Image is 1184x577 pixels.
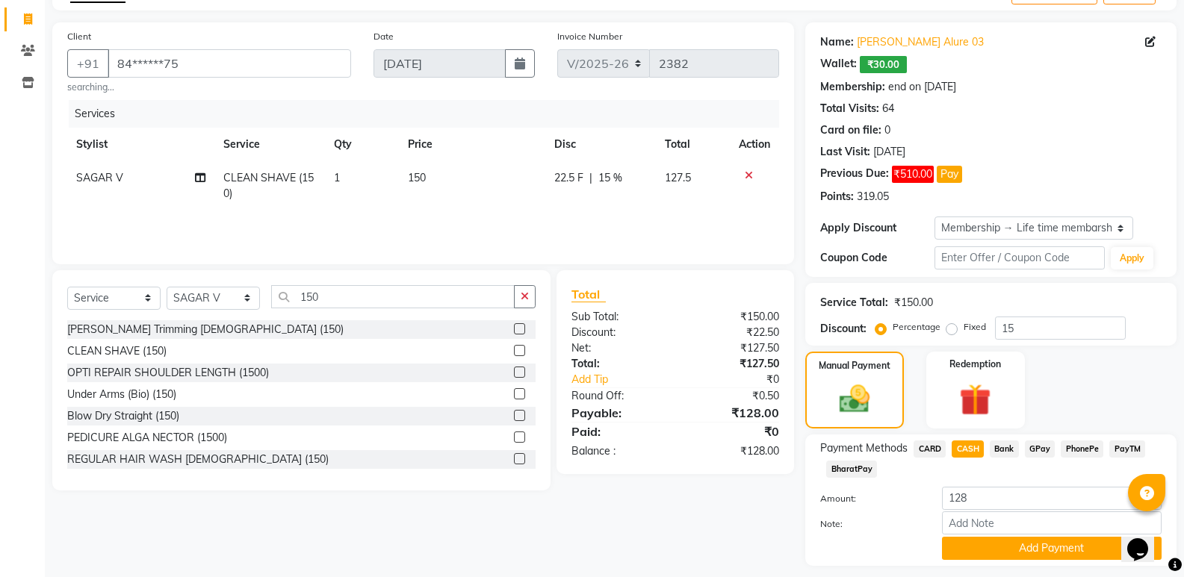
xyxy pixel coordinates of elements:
[884,122,890,138] div: 0
[67,452,329,467] div: REGULAR HAIR WASH [DEMOGRAPHIC_DATA] (150)
[675,356,790,372] div: ₹127.50
[888,79,956,95] div: end on [DATE]
[675,340,790,356] div: ₹127.50
[952,440,984,458] span: CASH
[598,170,622,186] span: 15 %
[857,34,984,50] a: [PERSON_NAME] Alure 03
[67,128,214,161] th: Stylist
[826,461,877,478] span: BharatPay
[108,49,351,78] input: Search by Name/Mobile/Email/Code
[820,101,879,116] div: Total Visits:
[69,100,790,128] div: Services
[560,325,675,340] div: Discount:
[820,34,854,50] div: Name:
[675,443,790,459] div: ₹128.00
[937,166,962,183] button: Pay
[545,128,656,161] th: Disc
[560,404,675,422] div: Payable:
[809,517,930,531] label: Note:
[695,372,790,387] div: ₹0
[820,220,934,236] div: Apply Discount
[76,171,123,184] span: SAGAR V
[857,189,889,205] div: 319.05
[990,440,1019,458] span: Bank
[882,101,894,116] div: 64
[665,171,691,184] span: 127.5
[819,359,890,372] label: Manual Payment
[873,144,905,160] div: [DATE]
[560,340,675,356] div: Net:
[675,388,790,404] div: ₹0.50
[820,79,885,95] div: Membership:
[820,440,908,456] span: Payment Methods
[1111,247,1153,269] button: Apply
[67,430,227,446] div: PEDICURE ALGA NECTOR (1500)
[67,81,351,94] small: searching...
[914,440,946,458] span: CARD
[1025,440,1056,458] span: GPay
[374,30,394,43] label: Date
[214,128,325,161] th: Service
[560,356,675,372] div: Total:
[271,285,515,308] input: Search or Scan
[67,408,179,424] div: Blow Dry Straight (150)
[675,422,790,440] div: ₹0
[675,325,790,340] div: ₹22.50
[325,128,399,161] th: Qty
[820,189,854,205] div: Points:
[942,511,1162,534] input: Add Note
[67,322,344,337] div: [PERSON_NAME] Trimming [DEMOGRAPHIC_DATA] (150)
[894,295,933,311] div: ₹150.00
[67,365,269,381] div: OPTI REPAIR SHOULDER LENGTH (1500)
[860,56,907,73] span: ₹30.00
[334,171,340,184] span: 1
[935,246,1105,269] input: Enter Offer / Coupon Code
[949,380,1001,420] img: _gift.svg
[809,492,930,505] label: Amount:
[893,320,940,334] label: Percentage
[554,170,583,186] span: 22.5 F
[560,309,675,325] div: Sub Total:
[560,372,695,387] a: Add Tip
[67,343,167,359] div: CLEAN SHAVE (150)
[892,166,934,183] span: ₹510.00
[560,388,675,404] div: Round Off:
[656,128,730,161] th: Total
[223,171,314,200] span: CLEAN SHAVE (150)
[557,30,622,43] label: Invoice Number
[730,128,779,161] th: Action
[1061,440,1103,458] span: PhonePe
[67,387,176,402] div: Under Arms (Bio) (150)
[820,250,934,266] div: Coupon Code
[820,166,889,183] div: Previous Due:
[820,144,870,160] div: Last Visit:
[942,487,1162,510] input: Amount
[408,171,426,184] span: 150
[830,381,879,417] img: _cash.svg
[675,404,790,422] div: ₹128.00
[949,358,1001,371] label: Redemption
[820,122,881,138] div: Card on file:
[1121,517,1169,562] iframe: chat widget
[675,309,790,325] div: ₹150.00
[67,49,109,78] button: +91
[571,287,606,302] span: Total
[820,56,857,73] div: Wallet:
[589,170,592,186] span: |
[560,422,675,440] div: Paid:
[820,295,888,311] div: Service Total:
[1109,440,1145,458] span: PayTM
[942,537,1162,560] button: Add Payment
[399,128,545,161] th: Price
[560,443,675,459] div: Balance :
[67,30,91,43] label: Client
[964,320,986,334] label: Fixed
[820,321,867,337] div: Discount:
